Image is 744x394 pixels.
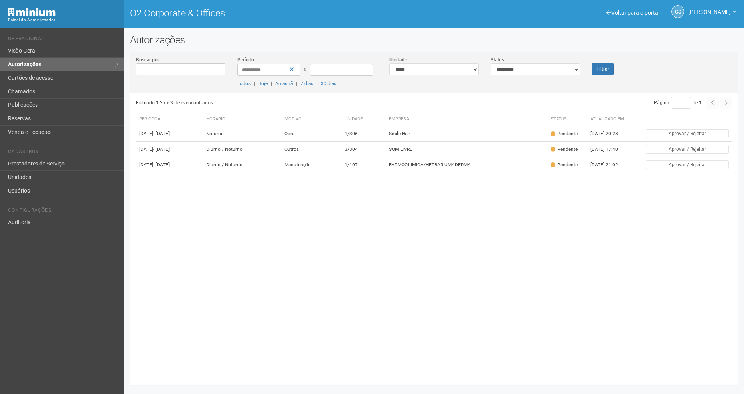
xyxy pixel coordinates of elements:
[136,126,203,142] td: [DATE]
[341,126,386,142] td: 1/306
[341,142,386,157] td: 2/304
[271,81,272,86] span: |
[587,113,631,126] th: Atualizado em
[389,56,407,63] label: Unidade
[8,149,118,157] li: Cadastros
[281,113,341,126] th: Motivo
[304,66,307,72] span: a
[203,157,281,173] td: Diurno / Noturno
[254,81,255,86] span: |
[136,157,203,173] td: [DATE]
[386,142,547,157] td: SOM LIVRE
[136,113,203,126] th: Período
[203,126,281,142] td: Noturno
[688,1,731,15] span: Gabriela Souza
[8,16,118,24] div: Painel do Administrador
[386,113,547,126] th: Empresa
[688,10,736,16] a: [PERSON_NAME]
[296,81,297,86] span: |
[654,100,702,106] span: Página de 1
[321,81,336,86] a: 30 dias
[300,81,313,86] a: 7 dias
[136,97,432,109] div: Exibindo 1-3 de 3 itens encontrados
[8,36,118,44] li: Operacional
[8,8,56,16] img: Minium
[341,157,386,173] td: 1/107
[646,160,729,169] button: Aprovar / Rejeitar
[8,207,118,216] li: Configurações
[130,8,428,18] h1: O2 Corporate & Offices
[281,157,341,173] td: Manutenção
[551,162,578,168] div: Pendente
[587,142,631,157] td: [DATE] 17:40
[386,126,547,142] td: Smile Hair
[203,113,281,126] th: Horário
[275,81,293,86] a: Amanhã
[153,162,170,167] span: - [DATE]
[587,126,631,142] td: [DATE] 20:28
[136,142,203,157] td: [DATE]
[646,145,729,154] button: Aprovar / Rejeitar
[203,142,281,157] td: Diurno / Noturno
[237,56,254,63] label: Período
[237,81,251,86] a: Todos
[551,146,578,153] div: Pendente
[386,157,547,173] td: FARMOQUIMICA/HERBARIUM/ DERMA
[281,142,341,157] td: Outros
[671,5,684,18] a: GS
[153,146,170,152] span: - [DATE]
[316,81,318,86] span: |
[281,126,341,142] td: Obra
[547,113,587,126] th: Status
[258,81,268,86] a: Hoje
[551,130,578,137] div: Pendente
[587,157,631,173] td: [DATE] 21:02
[153,131,170,136] span: - [DATE]
[341,113,386,126] th: Unidade
[136,56,159,63] label: Buscar por
[606,10,659,16] a: Voltar para o portal
[491,56,504,63] label: Status
[592,63,614,75] button: Filtrar
[646,129,729,138] button: Aprovar / Rejeitar
[130,34,738,46] h2: Autorizações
